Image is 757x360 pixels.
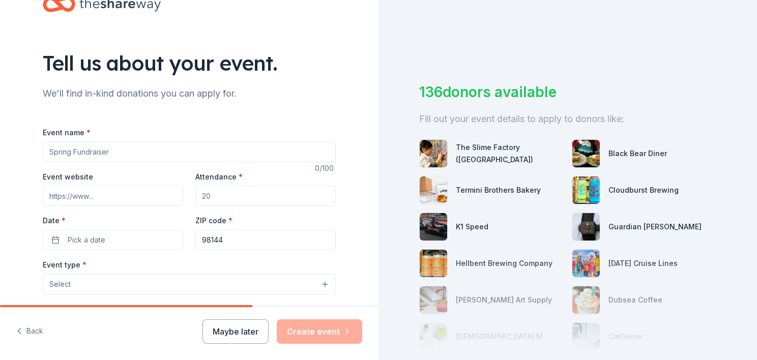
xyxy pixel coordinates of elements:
img: photo for K1 Speed [420,213,447,241]
button: Maybe later [202,319,269,344]
label: Event website [43,172,93,182]
div: 136 donors available [419,81,716,103]
img: photo for Cloudburst Brewing [572,176,600,204]
label: Date [43,216,183,226]
input: 20 [195,186,336,206]
label: Event type [43,260,86,270]
div: We'll find in-kind donations you can apply for. [43,85,336,102]
div: The Slime Factory ([GEOGRAPHIC_DATA]) [456,141,564,166]
div: Guardian [PERSON_NAME] [608,221,702,233]
input: 12345 (U.S. only) [195,230,336,250]
img: photo for Termini Brothers Bakery [420,176,447,204]
img: photo for Black Bear Diner [572,140,600,167]
div: Cloudburst Brewing [608,184,679,196]
input: Spring Fundraiser [43,142,336,162]
div: Black Bear Diner [608,147,667,160]
div: Fill out your event details to apply to donors like: [419,111,716,127]
div: K1 Speed [456,221,488,233]
input: https://www... [43,186,183,206]
span: Pick a date [68,234,105,246]
img: photo for Guardian Angel Device [572,213,600,241]
label: Attendance [195,172,243,182]
button: Pick a date [43,230,183,250]
img: photo for The Slime Factory (Bellevue) [420,140,447,167]
span: Select [49,278,71,290]
div: 0 /100 [315,162,336,174]
label: Event name [43,128,91,138]
button: Back [16,321,43,342]
div: Tell us about your event. [43,49,336,77]
button: Select [43,274,336,295]
label: ZIP code [195,216,232,226]
div: Termini Brothers Bakery [456,184,541,196]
